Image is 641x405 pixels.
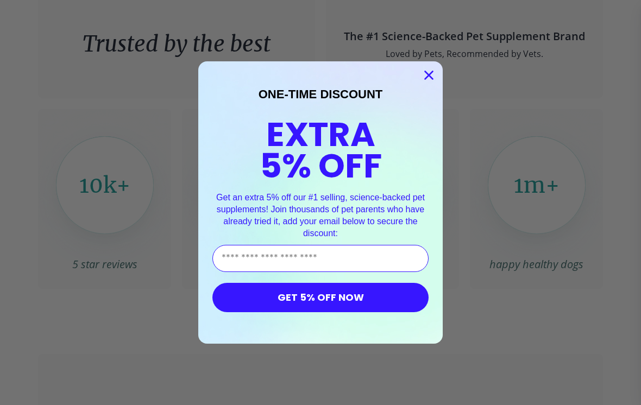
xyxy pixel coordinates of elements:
[266,111,375,158] span: EXTRA
[260,142,382,189] span: 5% OFF
[212,283,429,312] button: GET 5% OFF NOW
[216,193,425,237] span: Get an extra 5% off our #1 selling, science-backed pet supplements! Join thousands of pet parents...
[259,87,383,101] span: ONE-TIME DISCOUNT
[419,66,438,85] button: Close dialog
